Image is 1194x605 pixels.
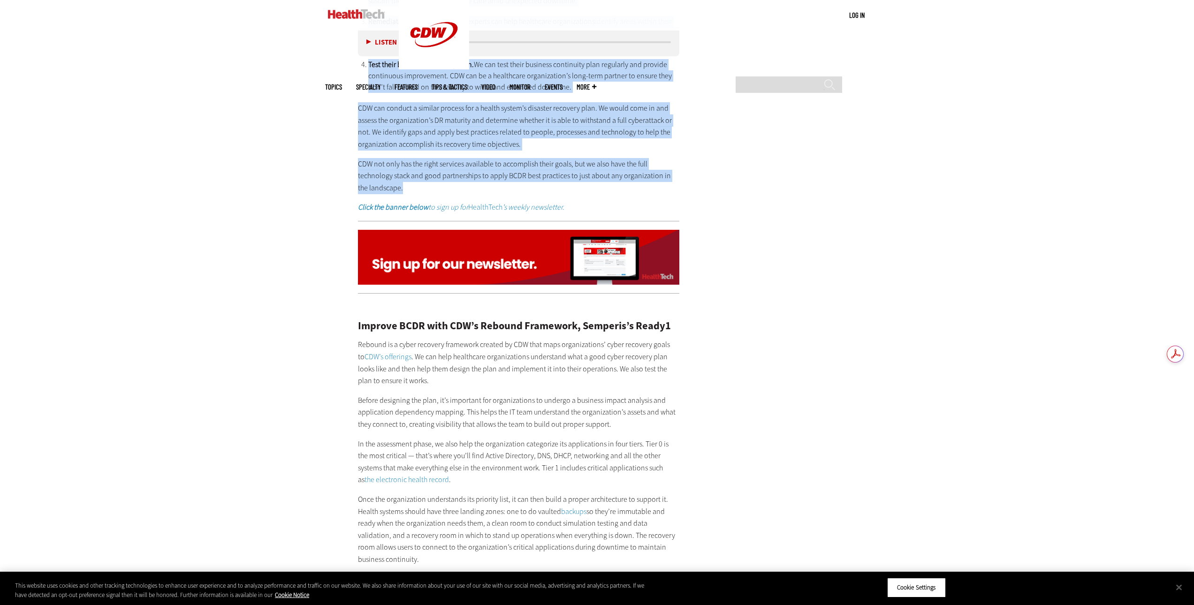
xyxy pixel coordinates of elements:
[510,83,531,91] a: MonITor
[358,202,564,212] a: Click the banner belowto sign up forHealthTech’s weekly newsletter.
[15,581,657,599] div: This website uses cookies and other tracking technologies to enhance user experience and to analy...
[358,321,680,331] h2: Improve BCDR with CDW’s Rebound Framework, Semperis’s Ready1
[432,83,467,91] a: Tips & Tactics
[365,352,411,362] a: CDW’s offerings
[395,83,418,91] a: Features
[849,10,865,20] div: User menu
[577,83,596,91] span: More
[358,438,680,486] p: In the assessment phase, we also help the organization categorize its applications in four tiers....
[358,102,680,150] p: CDW can conduct a similar process for a health system’s disaster recovery plan. We would come in ...
[358,202,468,212] em: to sign up for
[358,158,680,194] p: CDW not only has the right services available to accomplish their goals, but we also have the ful...
[325,83,342,91] span: Topics
[358,394,680,431] p: Before designing the plan, it’s important for organizations to undergo a business impact analysis...
[887,578,946,597] button: Cookie Settings
[328,9,385,19] img: Home
[358,493,680,566] p: Once the organization understands its priority list, it can then build a proper architecture to s...
[561,507,586,516] a: backups
[358,202,428,212] strong: Click the banner below
[358,230,680,285] img: ht_newsletter_animated_q424_signup_desktop
[275,591,309,599] a: More information about your privacy
[849,11,865,19] a: Log in
[481,83,495,91] a: Video
[358,339,680,386] p: Rebound is a cyber recovery framework created by CDW that maps organizations’ cyber recovery goal...
[365,475,449,484] a: the electronic health record
[356,83,380,91] span: Specialty
[502,202,564,212] em: ’s weekly newsletter.
[1169,577,1189,597] button: Close
[545,83,563,91] a: Events
[399,62,469,72] a: CDW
